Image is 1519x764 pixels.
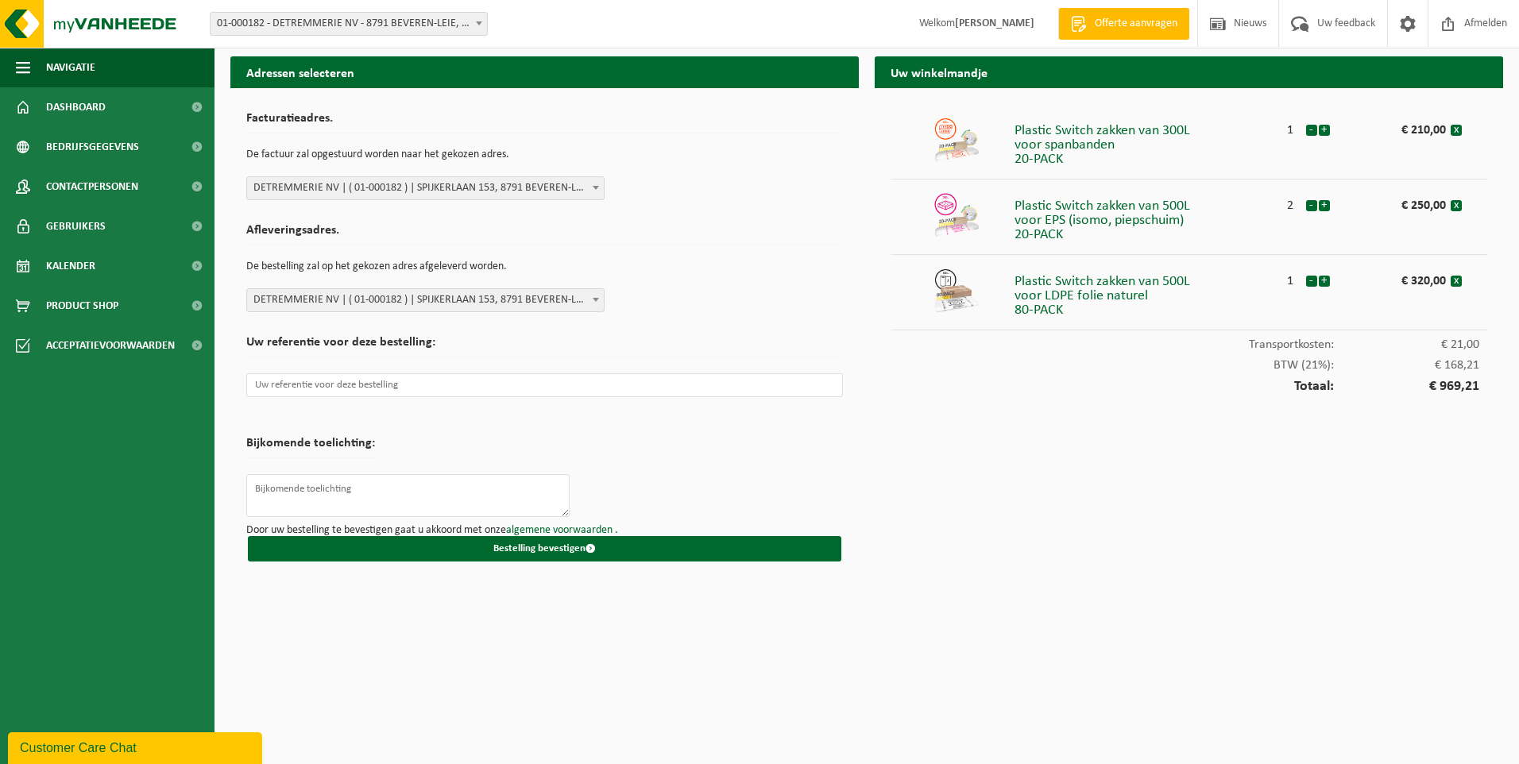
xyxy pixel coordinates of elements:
div: € 250,00 [1363,191,1451,212]
div: Plastic Switch zakken van 500L voor EPS (isomo, piepschuim) 20-PACK [1015,191,1276,242]
span: Navigatie [46,48,95,87]
span: Dashboard [46,87,106,127]
div: Plastic Switch zakken van 300L voor spanbanden 20-PACK [1015,116,1276,167]
strong: [PERSON_NAME] [955,17,1034,29]
div: Plastic Switch zakken van 500L voor LDPE folie naturel 80-PACK [1015,267,1276,318]
span: DETREMMERIE NV | ( 01-000182 ) | SPIJKERLAAN 153, 8791 BEVEREN-LEIE | 0441.180.744 [246,176,605,200]
button: - [1306,200,1317,211]
p: De factuur zal opgestuurd worden naar het gekozen adres. [246,141,843,168]
button: + [1319,125,1330,136]
span: € 969,21 [1334,380,1479,394]
input: Uw referentie voor deze bestelling [246,373,843,397]
span: Product Shop [46,286,118,326]
div: € 320,00 [1363,267,1451,287]
div: 1 [1276,116,1305,137]
h2: Facturatieadres. [246,112,843,133]
button: - [1306,125,1317,136]
h2: Bijkomende toelichting: [246,437,375,458]
img: 01-999956 [933,191,980,239]
span: Contactpersonen [46,167,138,206]
div: BTW (21%): [891,351,1487,372]
button: - [1306,276,1317,287]
img: 01-999953 [933,116,980,164]
span: Kalender [46,246,95,286]
iframe: chat widget [8,729,265,764]
div: Transportkosten: [891,330,1487,351]
span: Bedrijfsgegevens [46,127,139,167]
span: 01-000182 - DETREMMERIE NV - 8791 BEVEREN-LEIE, SPIJKERLAAN 153 [210,12,488,36]
h2: Afleveringsadres. [246,224,843,245]
div: Totaal: [891,372,1487,394]
span: 01-000182 - DETREMMERIE NV - 8791 BEVEREN-LEIE, SPIJKERLAAN 153 [211,13,487,35]
a: algemene voorwaarden . [506,524,618,536]
div: 2 [1276,191,1305,212]
h2: Uw winkelmandje [875,56,1503,87]
button: Bestelling bevestigen [248,536,841,561]
img: 01-999970 [933,267,980,314]
span: DETREMMERIE NV | ( 01-000182 ) | SPIJKERLAAN 153, 8791 BEVEREN-LEIE | 0441.180.744 [247,289,604,311]
button: + [1319,276,1330,287]
button: x [1451,276,1462,287]
p: De bestelling zal op het gekozen adres afgeleverd worden. [246,253,843,280]
p: Door uw bestelling te bevestigen gaat u akkoord met onze [246,525,843,536]
button: x [1451,200,1462,211]
span: Offerte aanvragen [1091,16,1181,32]
span: € 168,21 [1334,359,1479,372]
button: x [1451,125,1462,136]
h2: Uw referentie voor deze bestelling: [246,336,843,357]
span: € 21,00 [1334,338,1479,351]
div: 1 [1276,267,1305,287]
div: € 210,00 [1363,116,1451,137]
span: Acceptatievoorwaarden [46,326,175,365]
span: Gebruikers [46,206,106,246]
span: DETREMMERIE NV | ( 01-000182 ) | SPIJKERLAAN 153, 8791 BEVEREN-LEIE | 0441.180.744 [246,288,605,312]
h2: Adressen selecteren [230,56,859,87]
a: Offerte aanvragen [1058,8,1189,40]
span: DETREMMERIE NV | ( 01-000182 ) | SPIJKERLAAN 153, 8791 BEVEREN-LEIE | 0441.180.744 [247,177,604,199]
button: + [1319,200,1330,211]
